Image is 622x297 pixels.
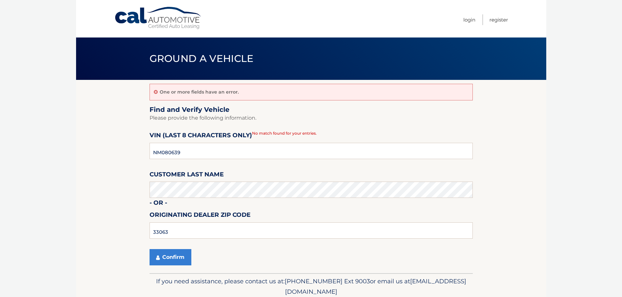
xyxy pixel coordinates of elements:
a: Register [489,14,508,25]
p: Please provide the following information. [150,113,473,123]
h2: Find and Verify Vehicle [150,106,473,114]
a: Cal Automotive [114,7,202,30]
p: One or more fields have an error. [160,89,239,95]
label: - or - [150,198,167,210]
button: Confirm [150,249,191,265]
label: VIN (last 8 characters only) [150,130,252,142]
span: [EMAIL_ADDRESS][DOMAIN_NAME] [285,277,466,295]
label: Originating Dealer Zip Code [150,210,250,222]
span: No match found for your entries. [252,131,317,136]
label: Customer Last Name [150,170,224,182]
span: Ground a Vehicle [150,52,254,65]
span: [PHONE_NUMBER] Ext 9003 [285,277,370,285]
a: Login [463,14,475,25]
p: If you need assistance, please contact us at: or email us at [154,276,469,297]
